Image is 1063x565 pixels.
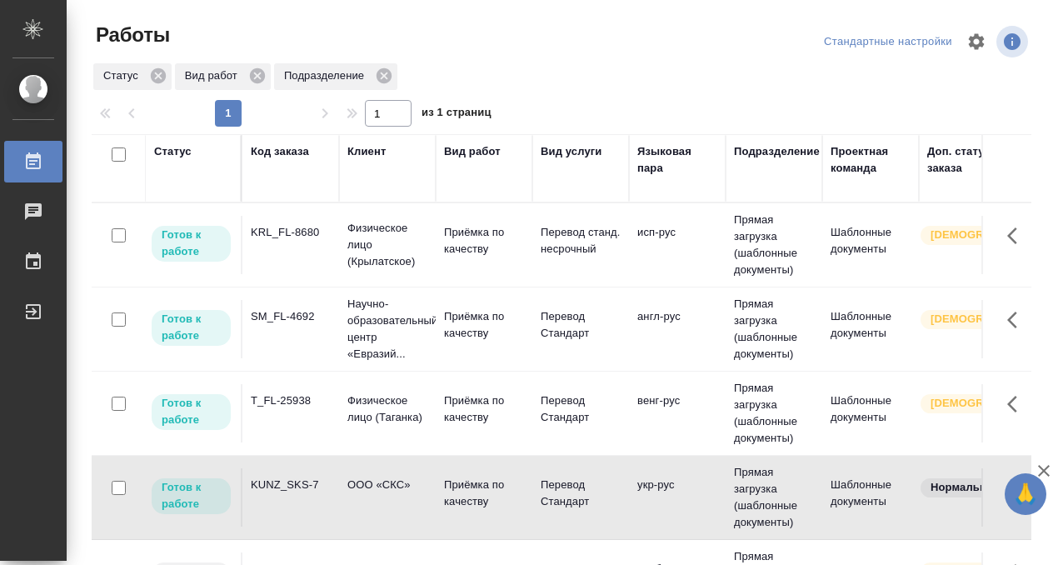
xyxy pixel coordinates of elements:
[629,384,726,442] td: венг-рус
[162,311,221,344] p: Готов к работе
[422,102,492,127] span: из 1 страниц
[93,63,172,90] div: Статус
[150,477,232,516] div: Исполнитель может приступить к работе
[541,143,602,160] div: Вид услуги
[822,300,919,358] td: Шаблонные документы
[251,392,331,409] div: T_FL-25938
[996,26,1031,57] span: Посмотреть информацию
[1011,477,1040,512] span: 🙏
[92,22,170,48] span: Работы
[997,384,1037,424] button: Здесь прячутся важные кнопки
[931,395,1014,412] p: [DEMOGRAPHIC_DATA]
[103,67,144,84] p: Статус
[444,143,501,160] div: Вид работ
[997,300,1037,340] button: Здесь прячутся важные кнопки
[150,308,232,347] div: Исполнитель может приступить к работе
[726,456,822,539] td: Прямая загрузка (шаблонные документы)
[541,224,621,257] p: Перевод станд. несрочный
[726,287,822,371] td: Прямая загрузка (шаблонные документы)
[274,63,397,90] div: Подразделение
[444,224,524,257] p: Приёмка по качеству
[997,216,1037,256] button: Здесь прячутся важные кнопки
[629,300,726,358] td: англ-рус
[162,227,221,260] p: Готов к работе
[629,216,726,274] td: исп-рус
[629,468,726,527] td: укр-рус
[822,468,919,527] td: Шаблонные документы
[162,395,221,428] p: Готов к работе
[347,143,386,160] div: Клиент
[734,143,820,160] div: Подразделение
[831,143,911,177] div: Проектная команда
[541,392,621,426] p: Перевод Стандарт
[541,308,621,342] p: Перевод Стандарт
[154,143,192,160] div: Статус
[956,22,996,62] span: Настроить таблицу
[444,308,524,342] p: Приёмка по качеству
[150,392,232,432] div: Исполнитель может приступить к работе
[541,477,621,510] p: Перевод Стандарт
[444,392,524,426] p: Приёмка по качеству
[162,479,221,512] p: Готов к работе
[347,392,427,426] p: Физическое лицо (Таганка)
[175,63,271,90] div: Вид работ
[822,216,919,274] td: Шаблонные документы
[637,143,717,177] div: Языковая пара
[927,143,1015,177] div: Доп. статус заказа
[251,477,331,493] div: KUNZ_SKS-7
[347,296,427,362] p: Научно-образовательный центр «Евразий...
[931,227,1014,243] p: [DEMOGRAPHIC_DATA]
[1005,473,1046,515] button: 🙏
[347,220,427,270] p: Физическое лицо (Крылатское)
[726,372,822,455] td: Прямая загрузка (шаблонные документы)
[347,477,427,493] p: ООО «СКС»
[251,143,309,160] div: Код заказа
[444,477,524,510] p: Приёмка по качеству
[284,67,370,84] p: Подразделение
[997,468,1037,508] button: Здесь прячутся важные кнопки
[931,479,1002,496] p: Нормальный
[726,203,822,287] td: Прямая загрузка (шаблонные документы)
[931,311,1014,327] p: [DEMOGRAPHIC_DATA]
[185,67,243,84] p: Вид работ
[251,224,331,241] div: KRL_FL-8680
[820,29,956,55] div: split button
[822,384,919,442] td: Шаблонные документы
[251,308,331,325] div: SM_FL-4692
[150,224,232,263] div: Исполнитель может приступить к работе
